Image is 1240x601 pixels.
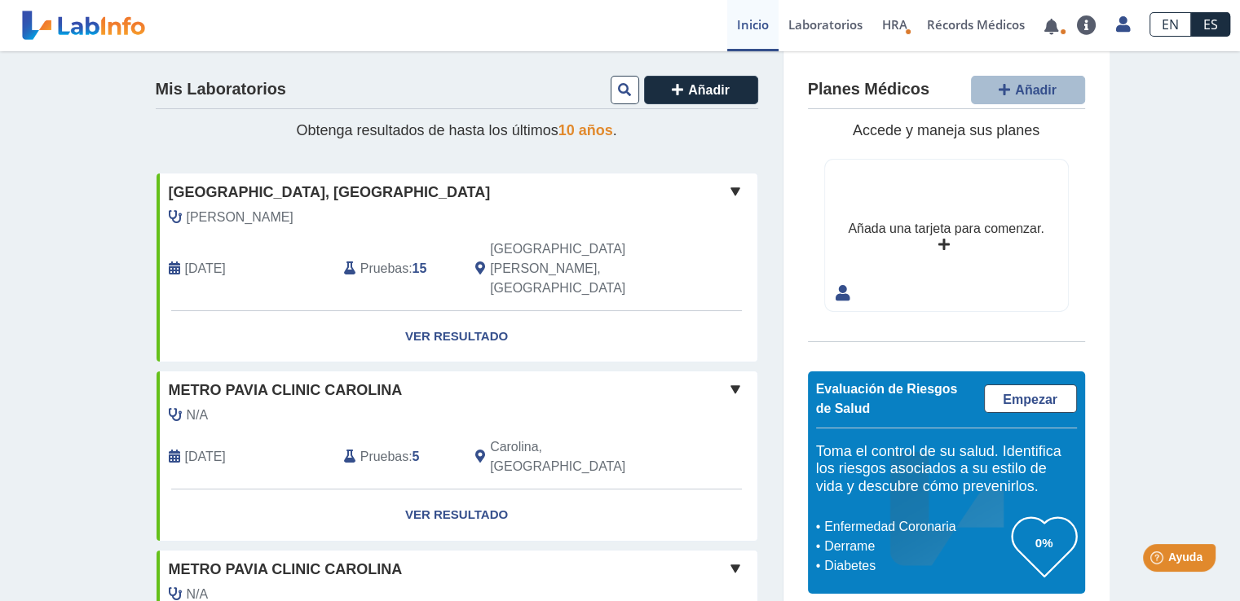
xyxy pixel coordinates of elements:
[187,208,293,227] span: Sanjurjo, Elizabeth
[169,182,491,204] span: [GEOGRAPHIC_DATA], [GEOGRAPHIC_DATA]
[820,517,1012,537] li: Enfermedad Coronaria
[1150,12,1191,37] a: EN
[187,406,209,425] span: N/A
[853,122,1039,138] span: Accede y maneja sus planes
[816,382,958,415] span: Evaluación de Riesgos de Salud
[157,489,757,541] a: Ver Resultado
[971,76,1085,104] button: Añadir
[816,443,1077,496] h5: Toma el control de su salud. Identifica los riesgos asociados a su estilo de vida y descubre cómo...
[688,83,730,97] span: Añadir
[1015,83,1057,97] span: Añadir
[490,239,670,298] span: San Juan, PR
[360,259,408,279] span: Pruebas
[1003,393,1057,406] span: Empezar
[185,259,226,279] span: 2025-10-03
[558,122,613,138] span: 10 años
[413,450,420,463] b: 5
[490,437,670,476] span: Carolina, PR
[644,76,758,104] button: Añadir
[296,122,616,138] span: Obtenga resultados de hasta los últimos .
[185,447,226,467] span: 2024-10-17
[157,311,757,362] a: Ver Resultado
[413,261,427,275] b: 15
[820,556,1012,576] li: Diabetes
[1191,12,1230,37] a: ES
[848,219,1044,239] div: Añada una tarjeta para comenzar.
[1095,537,1222,583] iframe: Help widget launcher
[332,437,463,476] div: :
[169,559,403,581] span: Metro Pavia Clinic Carolina
[332,239,463,298] div: :
[808,80,929,99] h4: Planes Médicos
[882,16,907,33] span: HRA
[169,379,403,401] span: Metro Pavia Clinic Carolina
[1012,533,1077,553] h3: 0%
[984,384,1077,413] a: Empezar
[360,447,408,467] span: Pruebas
[820,537,1012,556] li: Derrame
[156,80,286,99] h4: Mis Laboratorios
